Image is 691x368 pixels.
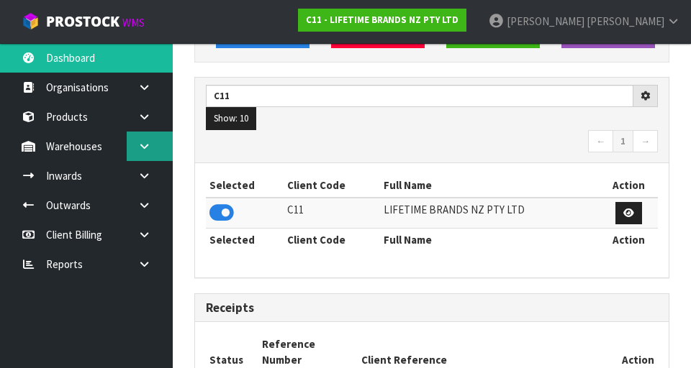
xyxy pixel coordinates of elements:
[206,174,284,197] th: Selected
[206,85,633,107] input: Search clients
[380,229,599,252] th: Full Name
[380,174,599,197] th: Full Name
[298,9,466,32] a: C11 - LIFETIME BRANDS NZ PTY LTD
[206,107,256,130] button: Show: 10
[600,174,658,197] th: Action
[206,229,284,252] th: Selected
[46,12,119,31] span: ProStock
[306,14,459,26] strong: C11 - LIFETIME BRANDS NZ PTY LTD
[284,174,380,197] th: Client Code
[507,14,584,28] span: [PERSON_NAME]
[206,301,658,315] h3: Receipts
[600,229,658,252] th: Action
[587,14,664,28] span: [PERSON_NAME]
[206,130,658,155] nav: Page navigation
[22,12,40,30] img: cube-alt.png
[633,130,658,153] a: →
[380,198,599,229] td: LIFETIME BRANDS NZ PTY LTD
[588,130,613,153] a: ←
[284,198,380,229] td: C11
[613,130,633,153] a: 1
[284,229,380,252] th: Client Code
[122,16,145,29] small: WMS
